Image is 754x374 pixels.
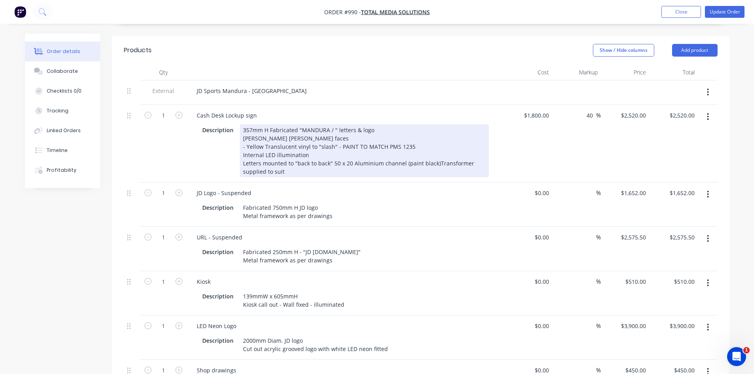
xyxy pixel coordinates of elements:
[25,81,100,101] button: Checklists 0/0
[552,65,601,80] div: Markup
[25,101,100,121] button: Tracking
[596,321,601,330] span: %
[596,277,601,286] span: %
[47,87,82,95] div: Checklists 0/0
[705,6,745,18] button: Update Order
[190,187,258,199] div: JD Logo - Suspended
[25,42,100,61] button: Order details
[47,107,68,114] div: Tracking
[14,6,26,18] img: Factory
[199,202,237,213] div: Description
[190,85,313,97] div: JD Sports Mandura - [GEOGRAPHIC_DATA]
[190,110,263,121] div: Cash Desk Lockup sign
[199,290,237,302] div: Description
[25,140,100,160] button: Timeline
[649,65,698,80] div: Total
[25,121,100,140] button: Linked Orders
[240,246,364,266] div: Fabricated 250mm H - "JD [DOMAIN_NAME]" Metal framework as per drawings
[47,147,68,154] div: Timeline
[727,347,746,366] iframe: Intercom live chat
[47,48,80,55] div: Order details
[596,188,601,197] span: %
[504,65,553,80] div: Cost
[199,335,237,346] div: Description
[190,276,217,287] div: Kiosk
[672,44,718,57] button: Add product
[25,61,100,81] button: Collaborate
[143,87,184,95] span: External
[240,335,391,355] div: 2000mm Diam. JD logo Cut out acrylic grooved logo with white LED neon fitted
[140,65,187,80] div: Qty
[601,65,650,80] div: Price
[596,233,601,242] span: %
[596,111,601,120] span: %
[240,202,336,222] div: Fabricated 750mm H JD logo Metal framework as per drawings
[743,347,750,353] span: 1
[199,124,237,136] div: Description
[240,290,348,310] div: 139mmW x 605mmH Kiosk call out - Wall fixed - illuminated
[661,6,701,18] button: Close
[47,167,76,174] div: Profitability
[199,246,237,258] div: Description
[25,160,100,180] button: Profitability
[190,320,243,332] div: LED Neon Logo
[190,232,249,243] div: URL - Suspended
[124,46,152,55] div: Products
[593,44,654,57] button: Show / Hide columns
[361,8,430,16] a: Total Media Solutions
[324,8,361,16] span: Order #990 -
[240,124,489,177] div: 357mm H Fabricated "MANDURA / " letters & logo [PERSON_NAME] [PERSON_NAME] faces - Yellow Translu...
[47,68,78,75] div: Collaborate
[47,127,81,134] div: Linked Orders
